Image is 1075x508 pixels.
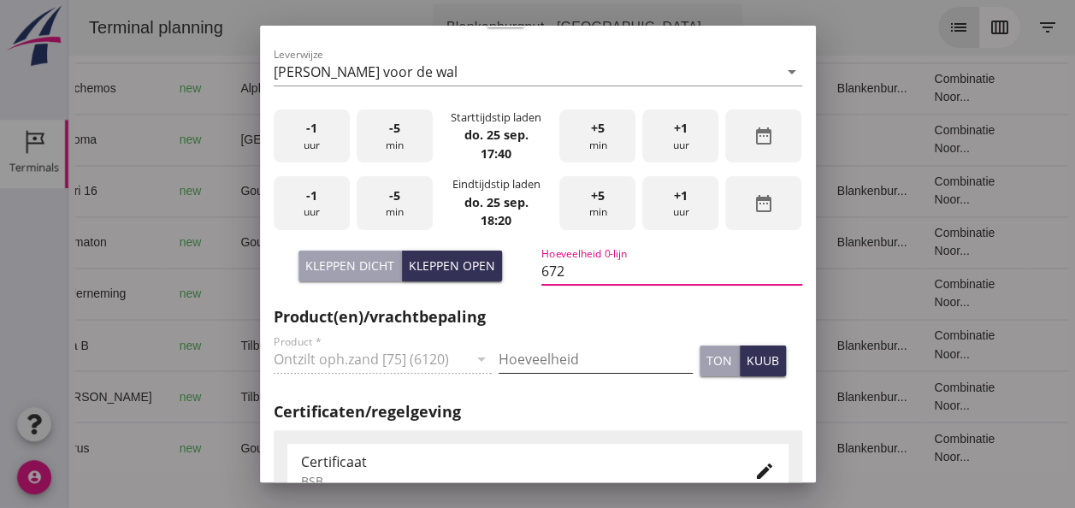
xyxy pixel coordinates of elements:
[389,119,400,138] span: -5
[357,109,433,163] div: min
[215,236,227,248] i: directions_boat
[172,182,316,200] div: Gouda
[393,443,407,453] small: m3
[97,216,159,268] td: new
[539,62,625,114] td: Filling sand
[625,319,755,370] td: 18
[674,119,688,138] span: +1
[7,15,168,39] div: Terminal planning
[852,165,958,216] td: Combinatie Noor...
[400,186,414,197] small: m3
[559,176,635,230] div: min
[393,238,407,248] small: m3
[172,336,316,354] div: Tilburg
[782,62,802,82] i: arrow_drop_down
[753,126,774,146] i: date_range
[97,165,159,216] td: new
[452,176,540,192] div: Eindtijdstip laden
[360,422,454,473] td: 999
[216,390,227,402] i: directions_boat
[298,251,402,281] button: Kleppen dicht
[559,109,635,163] div: min
[97,268,159,319] td: new
[97,114,159,165] td: new
[274,305,802,328] h2: Product(en)/vrachtbepaling
[360,268,454,319] td: 1231
[172,233,316,251] div: Gouda
[921,17,942,38] i: calendar_view_week
[625,165,755,216] td: 18
[852,268,958,319] td: Combinatie Noor...
[274,176,350,230] div: uur
[674,186,688,205] span: +1
[393,392,407,402] small: m3
[740,346,786,376] button: kuub
[539,114,625,165] td: Filling sand
[706,351,732,369] div: ton
[216,339,227,351] i: directions_boat
[539,268,625,319] td: Ontzilt oph.zan...
[755,165,853,216] td: Blankenbur...
[625,216,755,268] td: 18
[301,472,727,490] div: BSB
[755,370,853,422] td: Blankenbur...
[360,114,454,165] td: 994
[852,216,958,268] td: Combinatie Noor...
[306,119,317,138] span: -1
[591,119,605,138] span: +5
[625,114,755,165] td: 18
[539,319,625,370] td: Filling sand
[393,340,407,351] small: m3
[753,193,774,214] i: date_range
[360,62,454,114] td: 387
[357,176,433,230] div: min
[700,346,740,376] button: ton
[642,176,718,230] div: uur
[464,127,528,143] strong: do. 25 sep.
[402,251,502,281] button: Kleppen open
[541,257,802,285] input: Hoeveelheid 0-lijn
[852,370,958,422] td: Combinatie Noor...
[539,422,625,473] td: Ontzilt oph.zan...
[360,319,454,370] td: 541
[97,62,159,114] td: new
[643,17,664,38] i: arrow_drop_down
[172,131,316,149] div: [GEOGRAPHIC_DATA]
[755,319,853,370] td: Blankenbur...
[304,133,316,145] i: directions_boat
[301,452,727,472] div: Certificaat
[625,268,755,319] td: 18
[852,422,958,473] td: Combinatie Noor...
[591,186,605,205] span: +5
[747,351,779,369] div: kuub
[172,80,316,97] div: Alphen aan den Rijn
[409,257,495,275] div: Kleppen open
[274,109,350,163] div: uur
[97,422,159,473] td: new
[97,370,159,422] td: new
[215,441,227,453] i: directions_boat
[499,346,693,373] input: Hoeveelheid
[539,216,625,268] td: Ontzilt oph.zan...
[481,212,511,228] strong: 18:20
[481,145,511,162] strong: 17:40
[274,64,458,80] div: [PERSON_NAME] voor de wal
[393,135,407,145] small: m3
[305,257,394,275] div: Kleppen dicht
[539,165,625,216] td: Ontzilt oph.zan...
[360,370,454,422] td: 396
[755,422,853,473] td: Blankenbur...
[539,370,625,422] td: Filling sand
[464,194,528,210] strong: do. 25 sep.
[389,186,400,205] span: -5
[625,422,755,473] td: 18
[755,216,853,268] td: Blankenbur...
[755,62,853,114] td: Blankenbur...
[360,216,454,268] td: 672
[393,84,407,94] small: m3
[274,400,802,423] h2: Certificaten/regelgeving
[306,186,317,205] span: -1
[852,62,958,114] td: Combinatie Noor...
[360,165,454,216] td: 1298
[754,461,775,481] i: edit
